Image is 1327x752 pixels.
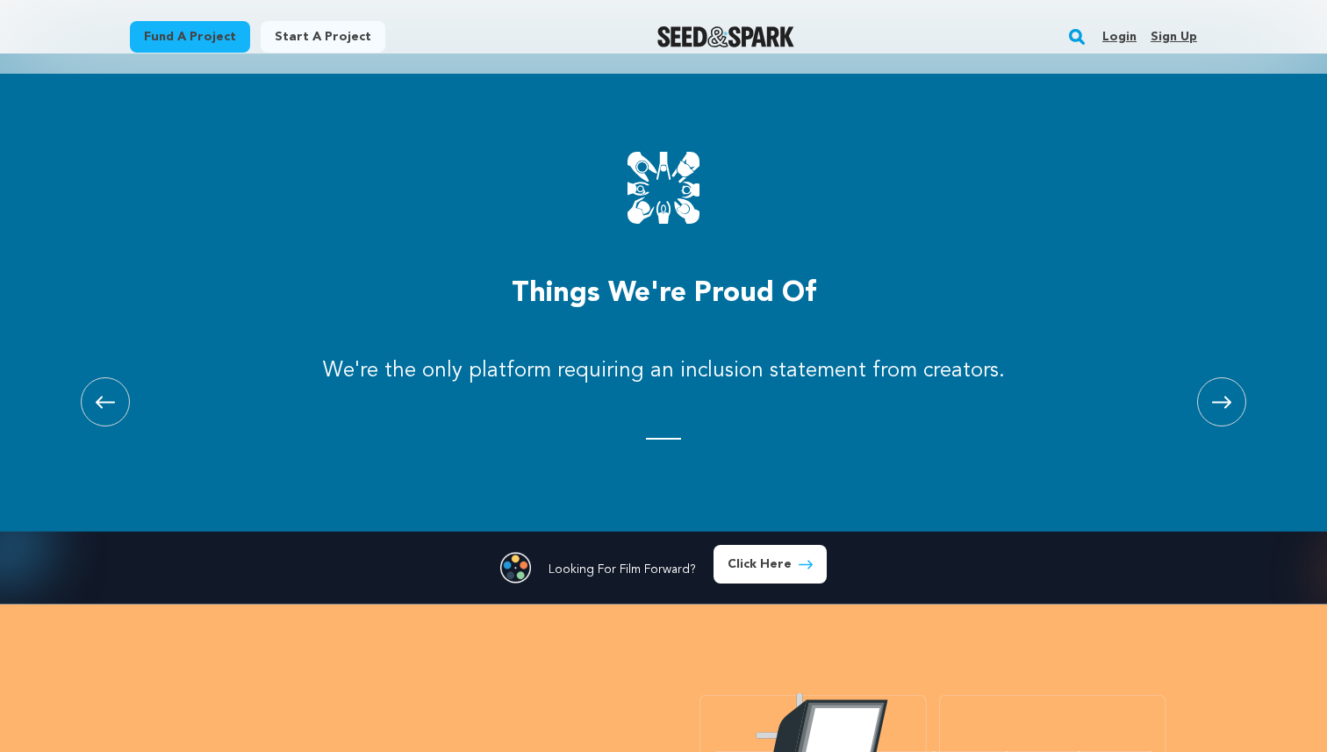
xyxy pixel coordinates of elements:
[549,561,696,578] p: Looking For Film Forward?
[130,273,1197,315] h3: Things we're proud of
[657,26,795,47] img: Seed&Spark Logo Dark Mode
[500,552,531,584] img: Seed&Spark Film Forward Icon
[714,545,827,584] a: Click Here
[323,357,1005,385] p: We're the only platform requiring an inclusion statement from creators.
[130,21,250,53] a: Fund a project
[261,21,385,53] a: Start a project
[657,26,795,47] a: Seed&Spark Homepage
[628,152,699,224] img: Seed&Spark Community Icon
[1151,23,1197,51] a: Sign up
[1102,23,1137,51] a: Login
